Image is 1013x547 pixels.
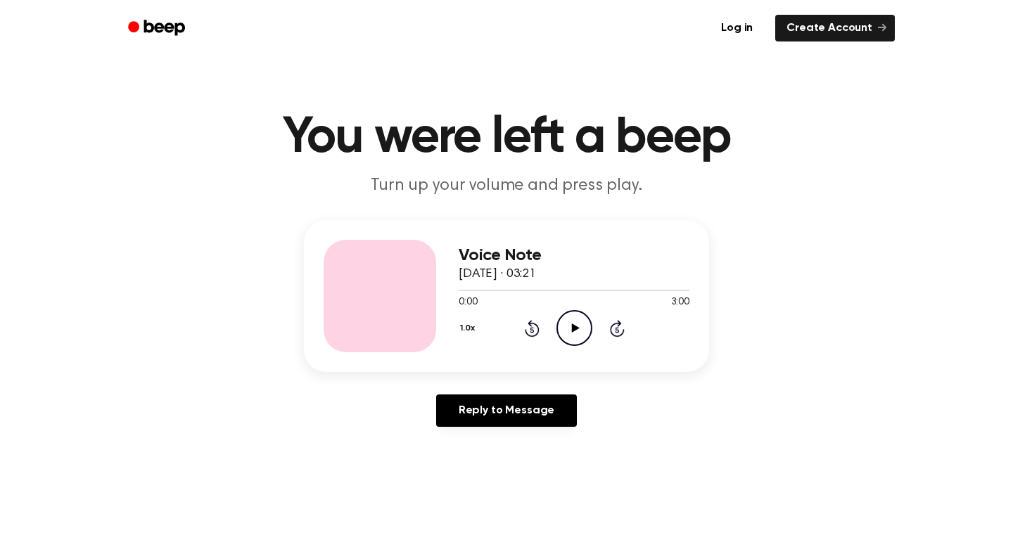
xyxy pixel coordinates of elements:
p: Turn up your volume and press play. [236,174,777,198]
a: Beep [118,15,198,42]
h3: Voice Note [459,246,689,265]
span: 0:00 [459,295,477,310]
span: 3:00 [671,295,689,310]
a: Create Account [775,15,895,41]
button: 1.0x [459,316,480,340]
a: Log in [707,12,767,44]
span: [DATE] · 03:21 [459,268,536,281]
a: Reply to Message [436,394,577,427]
h1: You were left a beep [146,112,867,163]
